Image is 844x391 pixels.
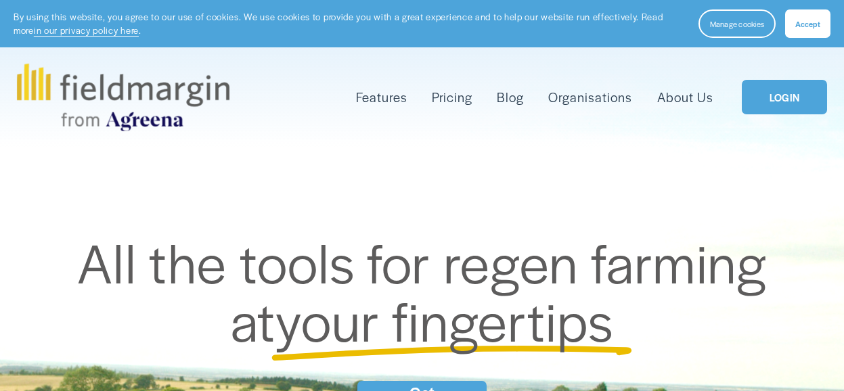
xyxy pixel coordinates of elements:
[17,64,229,131] img: fieldmargin.com
[356,87,407,108] a: folder dropdown
[698,9,776,38] button: Manage cookies
[785,9,830,38] button: Accept
[742,80,827,114] a: LOGIN
[432,87,472,108] a: Pricing
[275,281,613,357] span: your fingertips
[548,87,632,108] a: Organisations
[77,223,766,357] span: All the tools for regen farming at
[795,18,820,29] span: Accept
[497,87,524,108] a: Blog
[657,87,713,108] a: About Us
[356,88,407,107] span: Features
[710,18,764,29] span: Manage cookies
[14,10,685,37] p: By using this website, you agree to our use of cookies. We use cookies to provide you with a grea...
[34,24,139,37] a: in our privacy policy here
